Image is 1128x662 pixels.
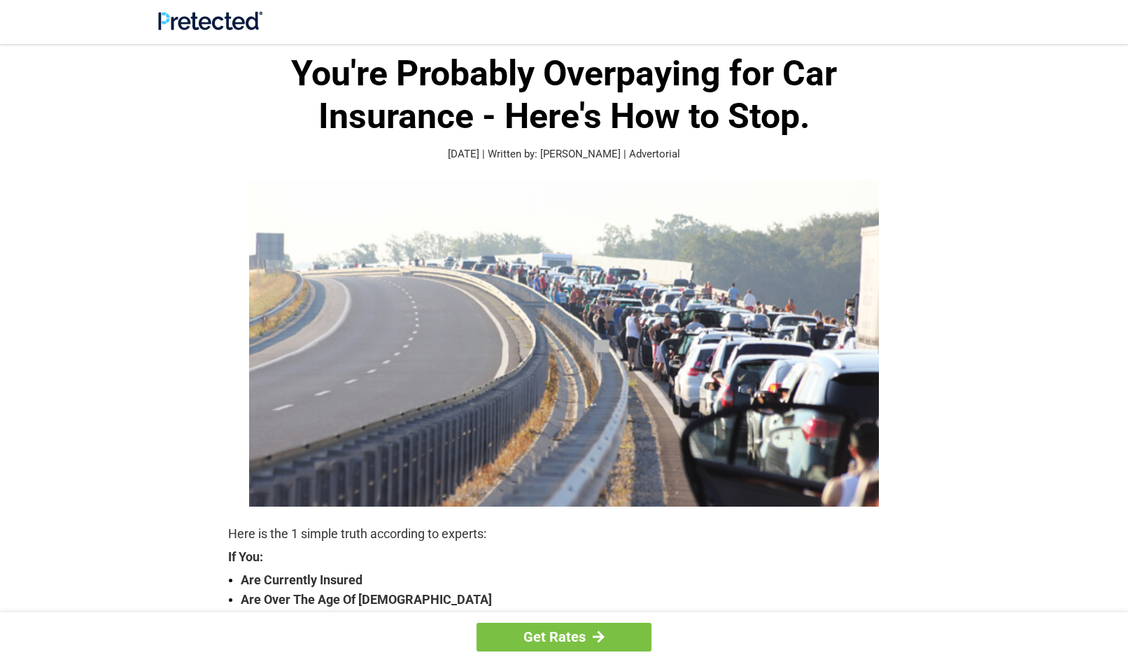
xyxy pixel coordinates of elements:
[228,52,900,138] h1: You're Probably Overpaying for Car Insurance - Here's How to Stop.
[477,623,651,652] a: Get Rates
[228,524,900,544] p: Here is the 1 simple truth according to experts:
[158,20,262,33] a: Site Logo
[241,610,900,629] strong: Drive Less Than 50 Miles Per Day
[158,11,262,30] img: Site Logo
[228,551,900,563] strong: If You:
[228,146,900,162] p: [DATE] | Written by: [PERSON_NAME] | Advertorial
[241,570,900,590] strong: Are Currently Insured
[241,590,900,610] strong: Are Over The Age Of [DEMOGRAPHIC_DATA]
